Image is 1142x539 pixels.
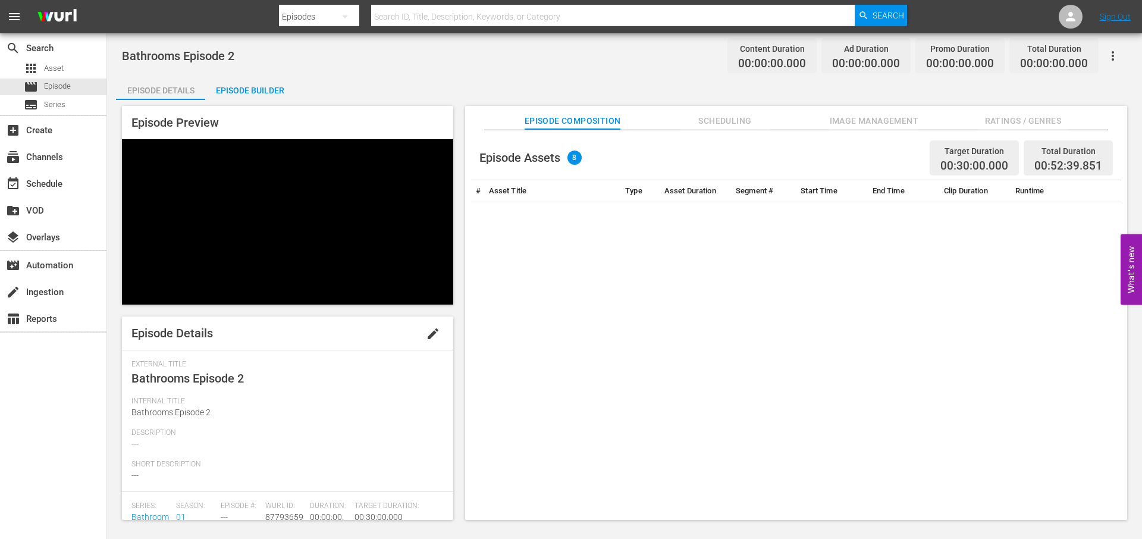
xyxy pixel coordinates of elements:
span: 00:00:00.000 [832,57,900,71]
span: Episode Composition [525,114,621,129]
span: Episode Details [131,326,213,340]
button: Search [855,5,907,26]
span: Bathrooms Episode 2 [131,408,211,417]
th: Runtime [1011,180,1082,202]
span: Wurl ID: [265,502,304,511]
span: Reports [6,312,20,326]
span: Duration: [310,502,349,511]
span: Season: [176,502,215,511]
button: Episode Details [116,76,205,100]
div: Episode Assets [479,151,582,165]
span: Description [131,428,438,438]
div: Ad Duration [832,40,900,57]
span: --- [221,512,228,522]
span: Series [24,98,38,112]
div: Total Duration [1020,40,1088,57]
span: Short Description [131,460,438,469]
img: ans4CAIJ8jUAAAAAAAAAAAAAAAAAAAAAAAAgQb4GAAAAAAAAAAAAAAAAAAAAAAAAJMjXAAAAAAAAAAAAAAAAAAAAAAAAgAT5G... [29,3,86,31]
span: Internal Title [131,397,438,406]
a: Sign Out [1100,12,1131,21]
span: Channels [6,150,20,164]
span: 00:30:00.000 [940,159,1008,173]
span: Ingestion [6,285,20,299]
span: Image Management [829,114,918,129]
button: Open Feedback Widget [1121,234,1142,305]
div: Episode Builder [205,76,294,105]
th: Start Time [796,180,867,202]
div: Total Duration [1034,143,1102,159]
th: # [471,180,484,202]
span: 00:30:00.000 [354,512,403,522]
div: Promo Duration [926,40,994,57]
th: End Time [868,180,939,202]
th: Clip Duration [939,180,1011,202]
span: 87793659 [265,512,303,522]
span: 00:52:39.851 [1034,159,1102,173]
button: Episode Builder [205,76,294,100]
span: Asset [24,61,38,76]
div: Content Duration [738,40,806,57]
span: Episode #: [221,502,259,511]
button: edit [419,319,447,348]
div: Episode Details [116,76,205,105]
span: Overlays [6,230,20,245]
span: External Title [131,360,438,369]
span: 00:00:00.000 [1020,57,1088,71]
span: Scheduling [680,114,770,129]
th: Segment # [731,180,796,202]
span: 8 [567,151,582,165]
div: Target Duration [940,143,1008,159]
span: Bathrooms Episode 2 [122,49,234,63]
span: Ratings / Genres [978,114,1068,129]
span: Search [873,5,904,26]
span: 00:00:00.000 [738,57,806,71]
span: edit [426,327,440,341]
th: Type [620,180,660,202]
span: Series: [131,502,170,511]
span: Search [6,41,20,55]
span: Create [6,123,20,137]
span: Schedule [6,177,20,191]
span: --- [131,439,139,449]
th: Asset Title [484,180,621,202]
th: Asset Duration [660,180,731,202]
span: Asset [44,62,64,74]
span: menu [7,10,21,24]
span: --- [131,471,139,480]
span: Target Duration: [354,502,438,511]
span: Episode Preview [131,115,219,130]
span: Bathrooms Episode 2 [131,371,244,386]
span: Episode [44,80,71,92]
a: 01 [176,512,186,522]
span: 00:00:00.000 [310,512,344,534]
span: 00:00:00.000 [926,57,994,71]
span: Episode [24,80,38,94]
span: Automation [6,258,20,272]
a: Bathrooms [131,512,169,534]
span: VOD [6,203,20,218]
span: Series [44,99,65,111]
